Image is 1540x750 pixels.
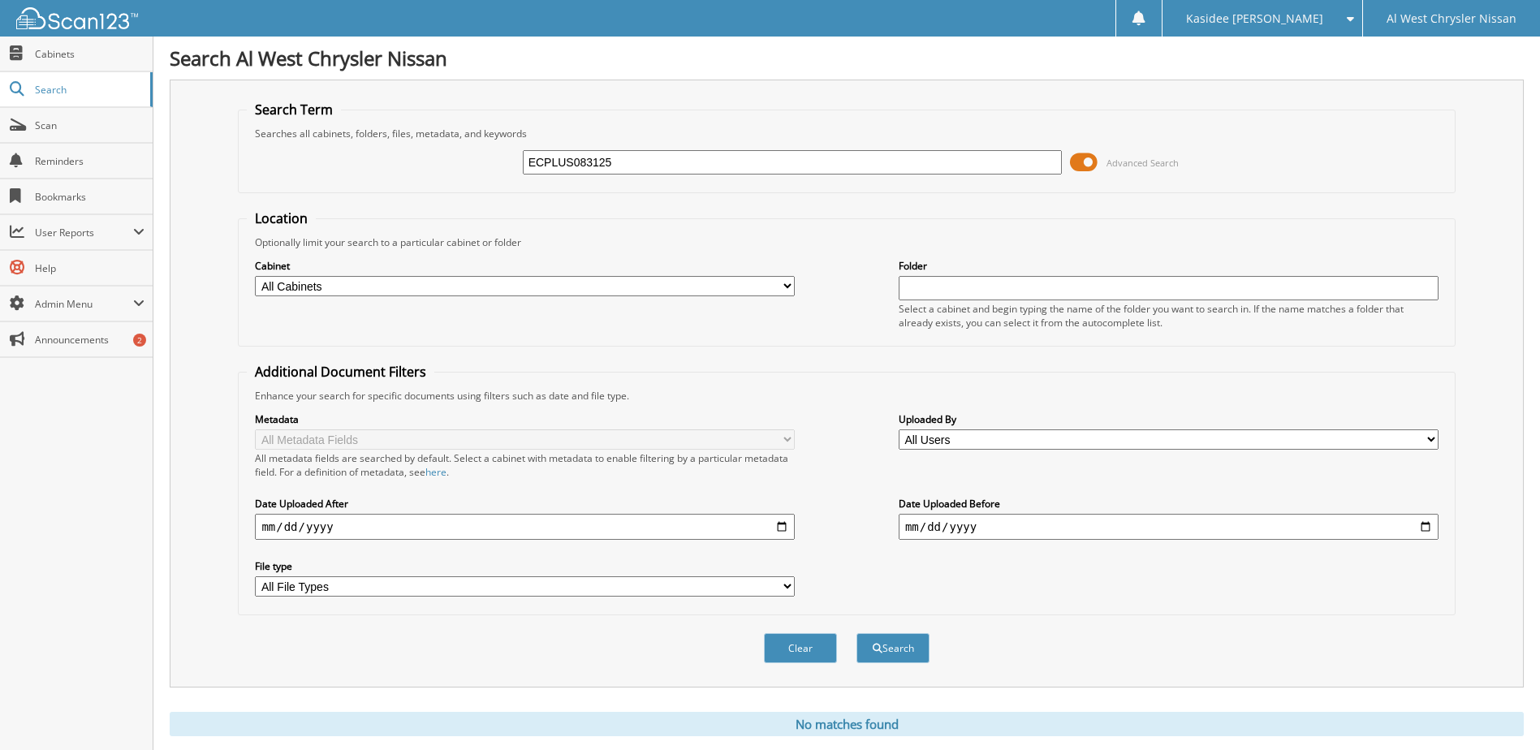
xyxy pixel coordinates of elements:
[1387,14,1516,24] span: Al West Chrysler Nissan
[1106,157,1179,169] span: Advanced Search
[247,101,341,119] legend: Search Term
[35,119,145,132] span: Scan
[35,47,145,61] span: Cabinets
[247,209,316,227] legend: Location
[899,302,1439,330] div: Select a cabinet and begin typing the name of the folder you want to search in. If the name match...
[35,154,145,168] span: Reminders
[764,633,837,663] button: Clear
[247,389,1446,403] div: Enhance your search for specific documents using filters such as date and file type.
[899,259,1439,273] label: Folder
[35,83,142,97] span: Search
[899,412,1439,426] label: Uploaded By
[170,45,1524,71] h1: Search Al West Chrysler Nissan
[247,363,434,381] legend: Additional Document Filters
[35,333,145,347] span: Announcements
[35,190,145,204] span: Bookmarks
[899,497,1439,511] label: Date Uploaded Before
[255,451,795,479] div: All metadata fields are searched by default. Select a cabinet with metadata to enable filtering b...
[856,633,930,663] button: Search
[255,412,795,426] label: Metadata
[425,465,446,479] a: here
[35,297,133,311] span: Admin Menu
[35,226,133,239] span: User Reports
[170,712,1524,736] div: No matches found
[247,235,1446,249] div: Optionally limit your search to a particular cabinet or folder
[1186,14,1323,24] span: Kasidee [PERSON_NAME]
[899,514,1439,540] input: end
[255,497,795,511] label: Date Uploaded After
[255,559,795,573] label: File type
[247,127,1446,140] div: Searches all cabinets, folders, files, metadata, and keywords
[255,514,795,540] input: start
[133,334,146,347] div: 2
[255,259,795,273] label: Cabinet
[35,261,145,275] span: Help
[16,7,138,29] img: scan123-logo-white.svg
